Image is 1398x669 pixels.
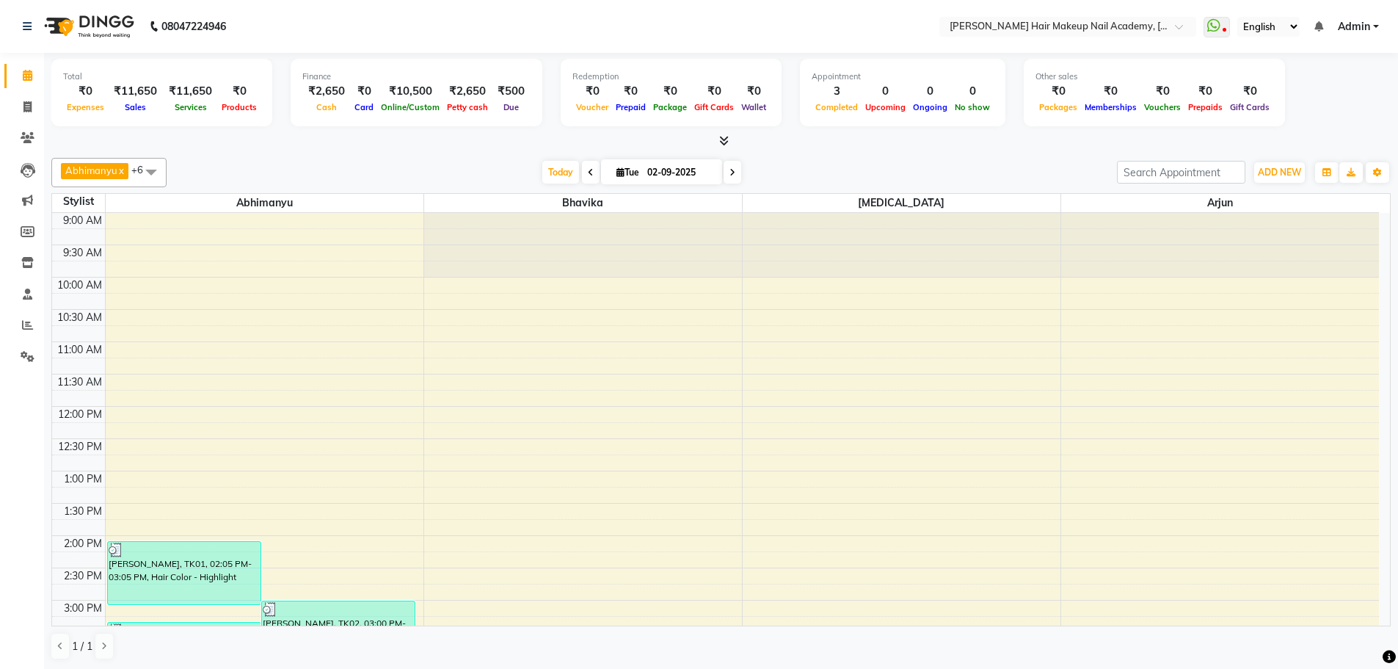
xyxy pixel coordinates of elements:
[302,83,351,100] div: ₹2,650
[1184,102,1226,112] span: Prepaids
[302,70,531,83] div: Finance
[951,83,994,100] div: 0
[61,471,105,487] div: 1:00 PM
[1035,70,1273,83] div: Other sales
[63,102,108,112] span: Expenses
[55,439,105,455] div: 12:30 PM
[862,83,909,100] div: 0
[909,83,951,100] div: 0
[443,102,492,112] span: Petty cash
[649,83,691,100] div: ₹0
[351,102,377,112] span: Card
[1035,83,1081,100] div: ₹0
[572,102,612,112] span: Voucher
[61,601,105,616] div: 3:00 PM
[1226,83,1273,100] div: ₹0
[1184,83,1226,100] div: ₹0
[1140,83,1184,100] div: ₹0
[313,102,341,112] span: Cash
[812,83,862,100] div: 3
[351,83,377,100] div: ₹0
[1338,19,1370,35] span: Admin
[61,568,105,584] div: 2:30 PM
[1140,102,1184,112] span: Vouchers
[131,164,154,176] span: +6
[63,70,261,83] div: Total
[812,102,862,112] span: Completed
[738,83,770,100] div: ₹0
[862,102,909,112] span: Upcoming
[572,70,770,83] div: Redemption
[649,102,691,112] span: Package
[54,278,105,293] div: 10:00 AM
[738,102,770,112] span: Wallet
[1081,102,1140,112] span: Memberships
[542,161,579,184] span: Today
[121,102,150,112] span: Sales
[613,167,643,178] span: Tue
[1035,102,1081,112] span: Packages
[612,102,649,112] span: Prepaid
[54,375,105,390] div: 11:30 AM
[1254,162,1305,183] button: ADD NEW
[691,102,738,112] span: Gift Cards
[108,83,163,100] div: ₹11,650
[691,83,738,100] div: ₹0
[106,194,423,212] span: Abhimanyu
[500,102,523,112] span: Due
[63,83,108,100] div: ₹0
[643,162,716,184] input: 2025-09-02
[60,213,105,228] div: 9:00 AM
[262,601,415,664] div: [PERSON_NAME], TK02, 03:00 PM-04:00 PM, Hair Cut (Men'S) - Hair Cut
[612,83,649,100] div: ₹0
[743,194,1060,212] span: [MEDICAL_DATA]
[117,164,124,176] a: x
[171,102,211,112] span: Services
[443,83,492,100] div: ₹2,650
[377,102,443,112] span: Online/Custom
[1258,167,1301,178] span: ADD NEW
[52,194,105,209] div: Stylist
[812,70,994,83] div: Appointment
[37,6,138,47] img: logo
[1061,194,1380,212] span: Arjun
[163,83,218,100] div: ₹11,650
[54,342,105,358] div: 11:00 AM
[61,536,105,552] div: 2:00 PM
[54,310,105,325] div: 10:30 AM
[492,83,531,100] div: ₹500
[65,164,117,176] span: Abhimanyu
[424,194,742,212] span: Bhavika
[1226,102,1273,112] span: Gift Cards
[61,504,105,519] div: 1:30 PM
[951,102,994,112] span: No show
[218,83,261,100] div: ₹0
[1117,161,1245,184] input: Search Appointment
[55,407,105,422] div: 12:00 PM
[161,6,226,47] b: 08047224946
[72,639,92,654] span: 1 / 1
[108,542,261,604] div: [PERSON_NAME], TK01, 02:05 PM-03:05 PM, Hair Color - Highlight
[377,83,443,100] div: ₹10,500
[909,102,951,112] span: Ongoing
[1081,83,1140,100] div: ₹0
[60,245,105,261] div: 9:30 AM
[218,102,261,112] span: Products
[572,83,612,100] div: ₹0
